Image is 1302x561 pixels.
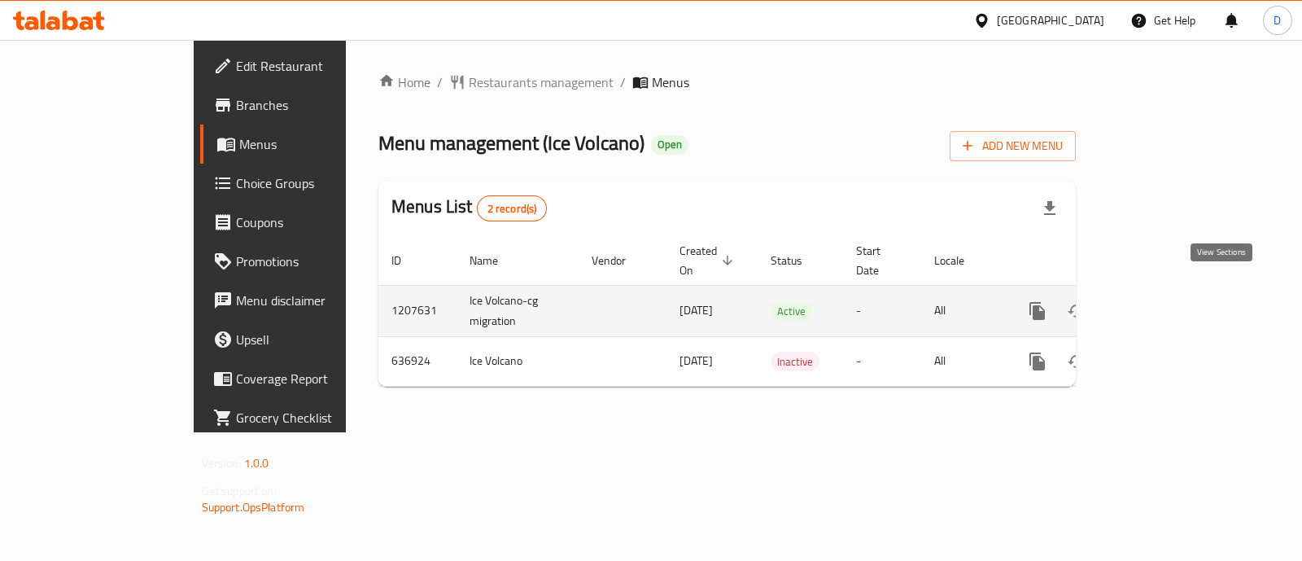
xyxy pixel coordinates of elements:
td: - [843,336,921,386]
a: Branches [200,85,411,125]
button: Change Status [1057,342,1096,381]
span: ID [391,251,422,270]
td: 1207631 [378,285,457,336]
a: Menu disclaimer [200,281,411,320]
span: Get support on: [202,480,277,502]
td: 636924 [378,336,457,386]
th: Actions [1005,236,1187,286]
td: All [921,285,1005,336]
a: Choice Groups [200,164,411,203]
span: Menus [239,134,398,154]
span: Choice Groups [236,173,398,193]
div: Export file [1030,189,1069,228]
span: Inactive [771,353,819,371]
span: Vendor [592,251,647,270]
span: Promotions [236,252,398,271]
td: All [921,336,1005,386]
a: Menus [200,125,411,164]
div: Open [651,135,688,155]
span: Open [651,138,688,151]
span: D [1274,11,1281,29]
span: Edit Restaurant [236,56,398,76]
table: enhanced table [378,236,1187,387]
span: Start Date [856,241,902,280]
span: [DATE] [679,350,713,371]
a: Coupons [200,203,411,242]
td: Ice Volcano-cg migration [457,285,579,336]
a: Edit Restaurant [200,46,411,85]
span: Menu management ( Ice Volcano ) [378,125,644,161]
span: Menu disclaimer [236,291,398,310]
a: Upsell [200,320,411,359]
span: Locale [934,251,985,270]
div: Active [771,301,812,321]
span: Version: [202,453,242,474]
span: Add New Menu [963,136,1063,156]
li: / [620,72,626,92]
span: Upsell [236,330,398,349]
div: Total records count [477,195,548,221]
button: more [1018,342,1057,381]
button: more [1018,291,1057,331]
span: Status [771,251,824,270]
a: Grocery Checklist [200,398,411,437]
span: Coverage Report [236,369,398,388]
span: Grocery Checklist [236,408,398,427]
a: Restaurants management [449,72,614,92]
span: Created On [679,241,738,280]
span: Restaurants management [469,72,614,92]
button: Change Status [1057,291,1096,331]
span: Name [470,251,519,270]
span: 1.0.0 [244,453,269,474]
span: Menus [652,72,689,92]
td: Ice Volcano [457,336,579,386]
span: Active [771,302,812,321]
a: Support.OpsPlatform [202,497,305,518]
span: Branches [236,95,398,115]
nav: breadcrumb [378,72,1076,92]
span: 2 record(s) [478,201,547,217]
span: [DATE] [679,300,713,321]
a: Promotions [200,242,411,281]
a: Coverage Report [200,359,411,398]
div: [GEOGRAPHIC_DATA] [997,11,1104,29]
button: Add New Menu [950,131,1076,161]
h2: Menus List [391,195,547,221]
li: / [437,72,443,92]
td: - [843,285,921,336]
span: Coupons [236,213,398,232]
